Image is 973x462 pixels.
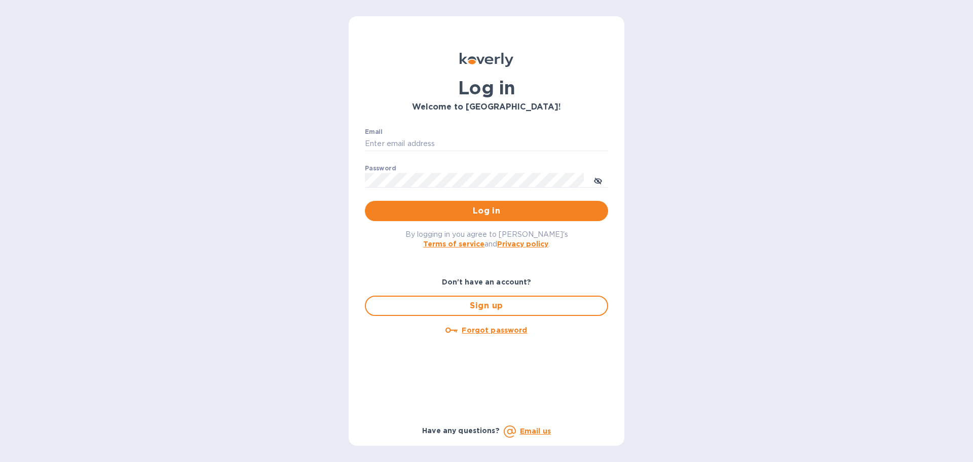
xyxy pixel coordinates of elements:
[365,165,396,171] label: Password
[365,77,608,98] h1: Log in
[588,170,608,190] button: toggle password visibility
[422,427,500,435] b: Have any questions?
[374,300,599,312] span: Sign up
[423,240,484,248] a: Terms of service
[365,136,608,152] input: Enter email address
[373,205,600,217] span: Log in
[520,427,551,435] a: Email us
[497,240,548,248] a: Privacy policy
[365,102,608,112] h3: Welcome to [GEOGRAPHIC_DATA]!
[365,201,608,221] button: Log in
[365,129,383,135] label: Email
[462,326,527,334] u: Forgot password
[405,230,568,248] span: By logging in you agree to [PERSON_NAME]'s and .
[442,278,532,286] b: Don't have an account?
[460,53,513,67] img: Koverly
[365,296,608,316] button: Sign up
